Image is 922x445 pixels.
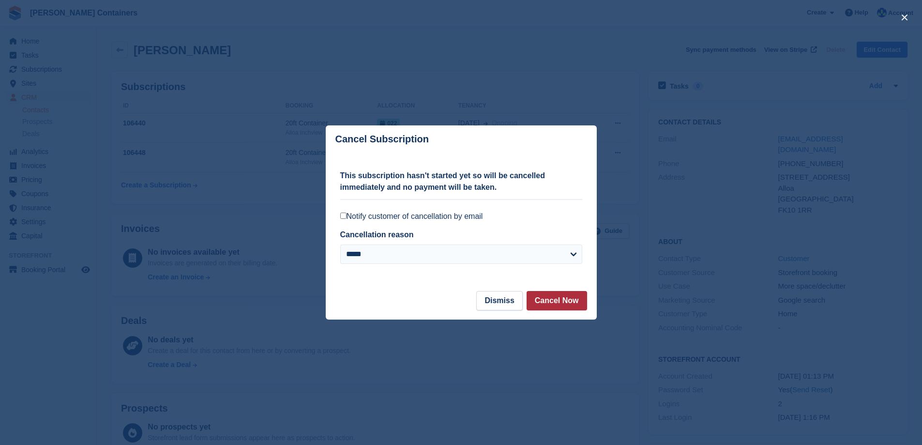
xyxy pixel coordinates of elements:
[340,170,582,193] p: This subscription hasn't started yet so will be cancelled immediately and no payment will be taken.
[476,291,522,310] button: Dismiss
[335,134,429,145] p: Cancel Subscription
[897,10,912,25] button: close
[340,230,414,239] label: Cancellation reason
[340,212,582,221] label: Notify customer of cancellation by email
[527,291,587,310] button: Cancel Now
[340,213,347,219] input: Notify customer of cancellation by email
